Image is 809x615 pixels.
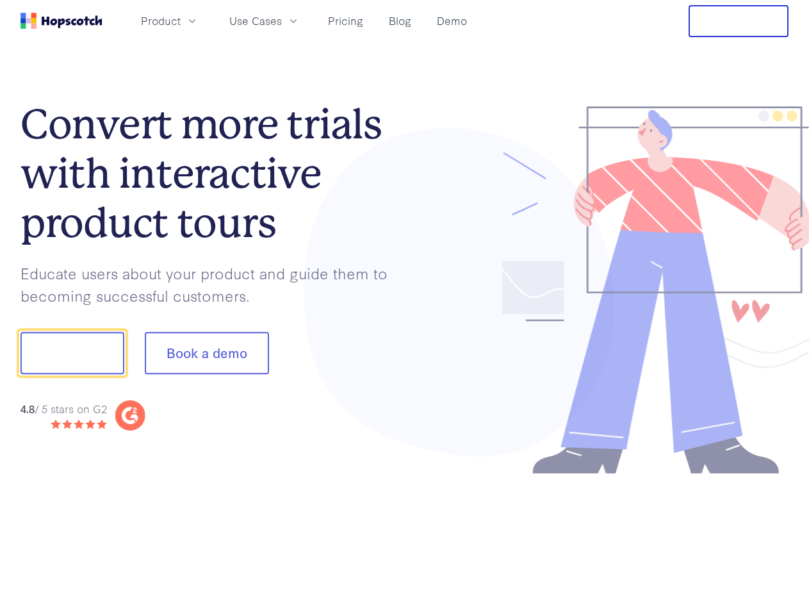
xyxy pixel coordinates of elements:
[20,100,405,247] h1: Convert more trials with interactive product tours
[133,10,206,31] button: Product
[384,10,416,31] a: Blog
[432,10,472,31] a: Demo
[141,13,181,29] span: Product
[229,13,282,29] span: Use Cases
[20,13,102,29] a: Home
[222,10,307,31] button: Use Cases
[20,401,107,417] div: / 5 stars on G2
[145,332,269,375] button: Book a demo
[20,401,35,416] strong: 4.8
[20,332,124,375] button: Show me!
[689,5,789,37] button: Free Trial
[20,262,405,306] p: Educate users about your product and guide them to becoming successful customers.
[323,10,368,31] a: Pricing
